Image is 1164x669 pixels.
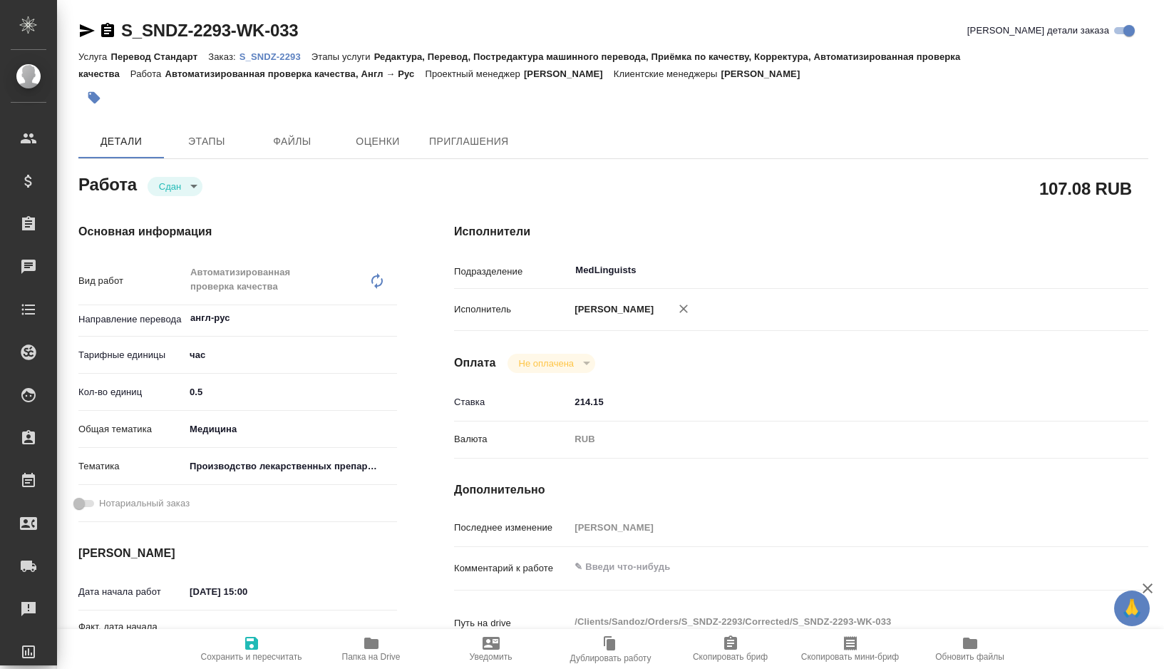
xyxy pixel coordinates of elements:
span: Уведомить [470,652,513,662]
button: Обновить файлы [910,629,1030,669]
p: Этапы услуги [311,51,374,62]
h4: Оплата [454,354,496,372]
a: S_SNDZ-2293-WK-033 [121,21,298,40]
button: Сдан [155,180,185,193]
input: ✎ Введи что-нибудь [570,392,1091,412]
span: Обновить файлы [935,652,1004,662]
p: Проектный менеджер [425,68,523,79]
span: Папка на Drive [342,652,401,662]
input: Пустое поле [185,623,309,644]
button: Скопировать ссылку для ЯМессенджера [78,22,96,39]
p: Клиентские менеджеры [614,68,721,79]
button: Скопировать бриф [671,629,790,669]
button: Удалить исполнителя [668,293,699,325]
p: Валюта [454,432,570,446]
button: 🙏 [1114,591,1150,626]
p: [PERSON_NAME] [570,302,654,317]
button: Добавить тэг [78,82,110,113]
div: Сдан [508,354,595,373]
p: Заказ: [208,51,239,62]
p: Тематика [78,459,185,474]
p: Последнее изменение [454,521,570,535]
div: час [185,343,397,367]
p: S_SNDZ-2293 [240,51,311,62]
button: Скопировать ссылку [99,22,116,39]
span: Дублировать работу [570,653,651,663]
input: ✎ Введи что-нибудь [185,382,397,402]
span: Этапы [172,133,241,150]
p: Кол-во единиц [78,385,185,399]
p: Услуга [78,51,110,62]
h4: Дополнительно [454,481,1148,499]
button: Не оплачена [515,357,578,369]
span: Сохранить и пересчитать [201,652,302,662]
input: Пустое поле [570,517,1091,538]
p: Исполнитель [454,302,570,317]
span: Нотариальный заказ [99,496,190,511]
p: Перевод Стандарт [110,51,208,62]
button: Open [389,317,392,320]
p: Дата начала работ [78,585,185,599]
p: Путь на drive [454,616,570,630]
p: Вид работ [78,274,185,288]
span: Приглашения [429,133,509,150]
p: Автоматизированная проверка качества, Англ → Рус [165,68,425,79]
span: 🙏 [1120,593,1144,623]
input: ✎ Введи что-нибудь [185,581,309,602]
span: Скопировать бриф [693,652,768,662]
span: [PERSON_NAME] детали заказа [967,24,1109,38]
div: Медицина [185,417,397,441]
button: Сохранить и пересчитать [192,629,311,669]
p: Общая тематика [78,422,185,436]
p: Факт. дата начала работ [78,620,185,648]
h4: Исполнители [454,223,1148,240]
button: Папка на Drive [311,629,431,669]
h4: Основная информация [78,223,397,240]
p: Комментарий к работе [454,561,570,576]
p: Подразделение [454,265,570,279]
h2: 107.08 RUB [1039,176,1132,200]
span: Скопировать мини-бриф [801,652,899,662]
a: S_SNDZ-2293 [240,50,311,62]
div: Производство лекарственных препаратов [185,454,397,479]
p: Ставка [454,395,570,409]
button: Уведомить [431,629,551,669]
p: Работа [130,68,165,79]
p: Редактура, Перевод, Постредактура машинного перевода, Приёмка по качеству, Корректура, Автоматизи... [78,51,960,79]
div: RUB [570,427,1091,451]
h2: Работа [78,170,137,196]
textarea: /Clients/Sandoz/Orders/S_SNDZ-2293/Corrected/S_SNDZ-2293-WK-033 [570,610,1091,634]
button: Open [1083,269,1086,272]
button: Дублировать работу [551,629,671,669]
span: Детали [87,133,155,150]
p: Тарифные единицы [78,348,185,362]
div: Сдан [148,177,202,196]
p: Направление перевода [78,312,185,327]
p: [PERSON_NAME] [721,68,811,79]
span: Оценки [344,133,412,150]
span: Файлы [258,133,326,150]
button: Скопировать мини-бриф [790,629,910,669]
h4: [PERSON_NAME] [78,545,397,562]
p: [PERSON_NAME] [524,68,614,79]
